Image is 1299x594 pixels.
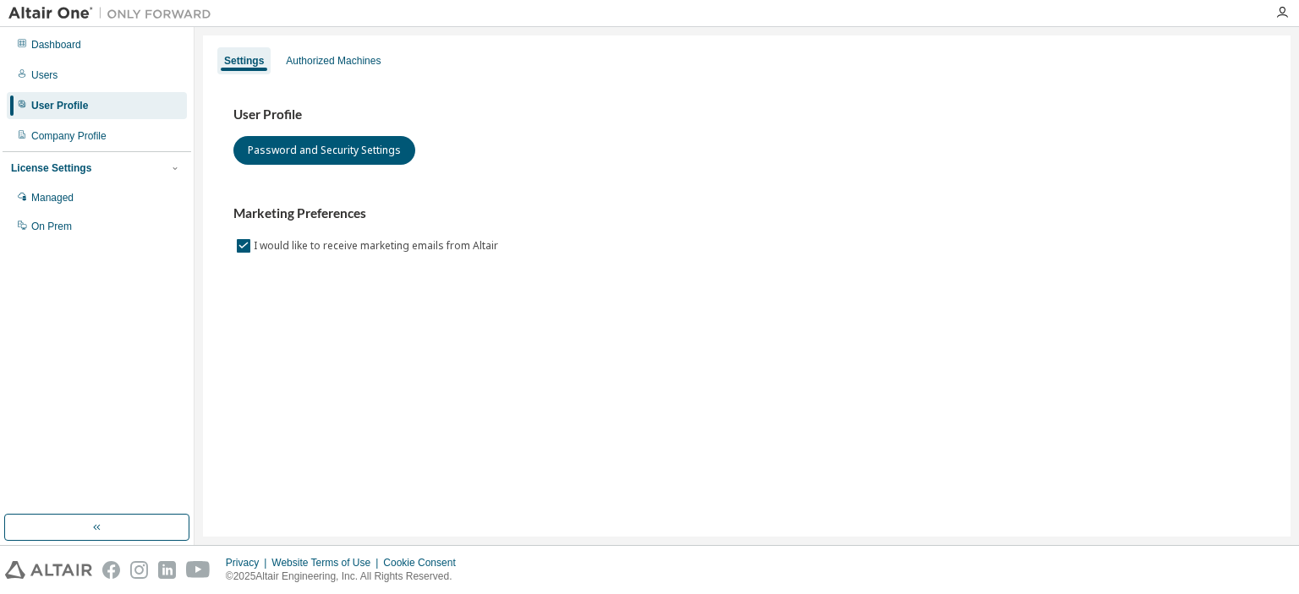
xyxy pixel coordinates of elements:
[31,38,81,52] div: Dashboard
[254,236,502,256] label: I would like to receive marketing emails from Altair
[5,561,92,579] img: altair_logo.svg
[102,561,120,579] img: facebook.svg
[31,191,74,204] div: Managed
[31,129,107,143] div: Company Profile
[186,561,211,579] img: youtube.svg
[271,556,383,569] div: Website Terms of Use
[233,106,1260,123] h3: User Profile
[226,556,271,569] div: Privacy
[233,136,415,165] button: Password and Security Settings
[286,54,381,68] div: Authorized Machines
[31,68,58,82] div: Users
[226,569,466,584] p: © 2025 Altair Engineering, Inc. All Rights Reserved.
[383,556,465,569] div: Cookie Consent
[233,205,1260,222] h3: Marketing Preferences
[11,161,91,175] div: License Settings
[130,561,148,579] img: instagram.svg
[31,99,88,112] div: User Profile
[158,561,176,579] img: linkedin.svg
[31,220,72,233] div: On Prem
[224,54,264,68] div: Settings
[8,5,220,22] img: Altair One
